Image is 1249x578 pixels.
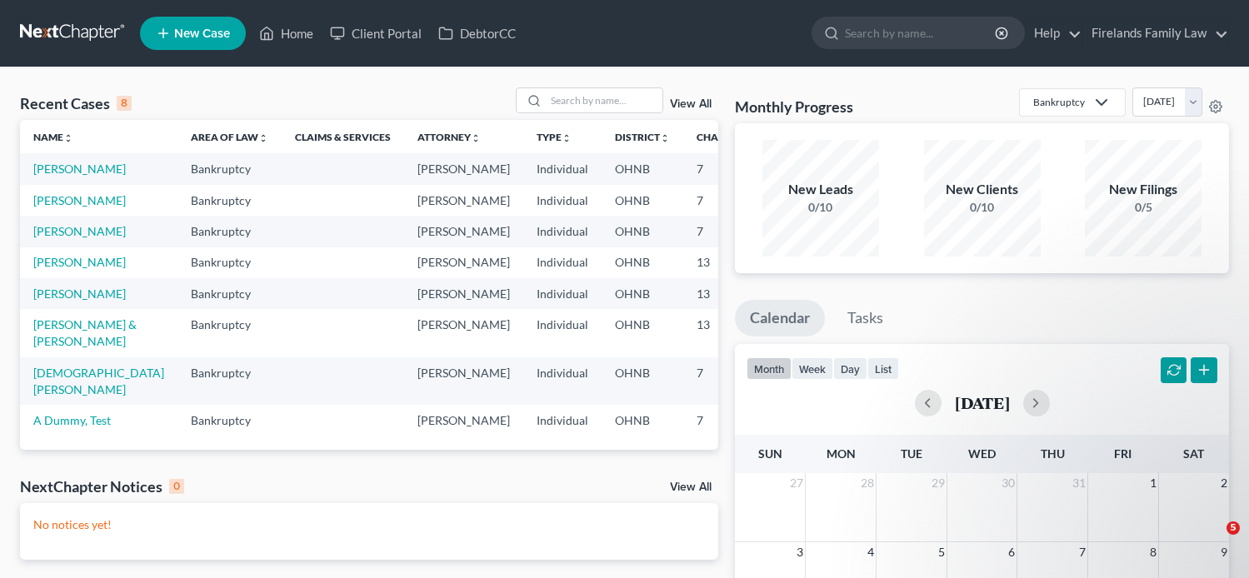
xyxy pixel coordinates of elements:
[322,18,430,48] a: Client Portal
[33,366,164,396] a: [DEMOGRAPHIC_DATA][PERSON_NAME]
[523,309,602,356] td: Individual
[866,542,876,562] span: 4
[169,479,184,494] div: 0
[615,131,670,143] a: Districtunfold_more
[683,185,767,216] td: 7
[471,133,481,143] i: unfold_more
[602,247,683,278] td: OHNB
[417,131,481,143] a: Attorneyunfold_more
[33,516,705,533] p: No notices yet!
[697,131,753,143] a: Chapterunfold_more
[660,133,670,143] i: unfold_more
[404,216,523,247] td: [PERSON_NAME]
[33,287,126,301] a: [PERSON_NAME]
[827,446,856,461] span: Mon
[404,357,523,405] td: [PERSON_NAME]
[251,18,322,48] a: Home
[404,405,523,436] td: [PERSON_NAME]
[683,216,767,247] td: 7
[683,153,767,184] td: 7
[33,162,126,176] a: [PERSON_NAME]
[33,255,126,269] a: [PERSON_NAME]
[404,247,523,278] td: [PERSON_NAME]
[762,180,879,199] div: New Leads
[1148,542,1158,562] span: 8
[33,317,137,348] a: [PERSON_NAME] & [PERSON_NAME]
[117,96,132,111] div: 8
[523,185,602,216] td: Individual
[859,473,876,493] span: 28
[937,542,947,562] span: 5
[177,357,282,405] td: Bankruptcy
[177,247,282,278] td: Bankruptcy
[747,357,792,380] button: month
[602,278,683,309] td: OHNB
[33,193,126,207] a: [PERSON_NAME]
[832,300,898,336] a: Tasks
[20,93,132,113] div: Recent Cases
[867,357,899,380] button: list
[792,357,833,380] button: week
[191,131,268,143] a: Area of Lawunfold_more
[683,405,767,436] td: 7
[924,180,1041,199] div: New Clients
[670,98,712,110] a: View All
[1077,542,1087,562] span: 7
[523,357,602,405] td: Individual
[1227,521,1240,535] span: 5
[523,278,602,309] td: Individual
[258,133,268,143] i: unfold_more
[33,131,73,143] a: Nameunfold_more
[735,300,825,336] a: Calendar
[758,446,782,461] span: Sun
[602,216,683,247] td: OHNB
[1192,521,1232,561] iframe: Intercom live chat
[602,185,683,216] td: OHNB
[602,405,683,436] td: OHNB
[33,413,111,427] a: A Dummy, Test
[901,446,922,461] span: Tue
[177,153,282,184] td: Bankruptcy
[177,185,282,216] td: Bankruptcy
[735,97,853,117] h3: Monthly Progress
[762,199,879,216] div: 0/10
[1085,180,1202,199] div: New Filings
[546,88,662,112] input: Search by name...
[177,309,282,356] td: Bankruptcy
[404,185,523,216] td: [PERSON_NAME]
[602,309,683,356] td: OHNB
[282,120,404,153] th: Claims & Services
[523,247,602,278] td: Individual
[1007,542,1017,562] span: 6
[177,405,282,436] td: Bankruptcy
[683,309,767,356] td: 13
[602,153,683,184] td: OHNB
[404,278,523,309] td: [PERSON_NAME]
[683,247,767,278] td: 13
[20,476,184,496] div: NextChapter Notices
[177,216,282,247] td: Bankruptcy
[670,481,712,493] a: View All
[1033,95,1085,109] div: Bankruptcy
[430,18,524,48] a: DebtorCC
[683,357,767,405] td: 7
[523,405,602,436] td: Individual
[404,309,523,356] td: [PERSON_NAME]
[795,542,805,562] span: 3
[1026,18,1082,48] a: Help
[174,27,230,40] span: New Case
[833,357,867,380] button: day
[177,278,282,309] td: Bankruptcy
[404,153,523,184] td: [PERSON_NAME]
[845,17,997,48] input: Search by name...
[63,133,73,143] i: unfold_more
[523,153,602,184] td: Individual
[1083,18,1228,48] a: Firelands Family Law
[33,224,126,238] a: [PERSON_NAME]
[788,473,805,493] span: 27
[683,278,767,309] td: 13
[562,133,572,143] i: unfold_more
[523,216,602,247] td: Individual
[602,357,683,405] td: OHNB
[537,131,572,143] a: Typeunfold_more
